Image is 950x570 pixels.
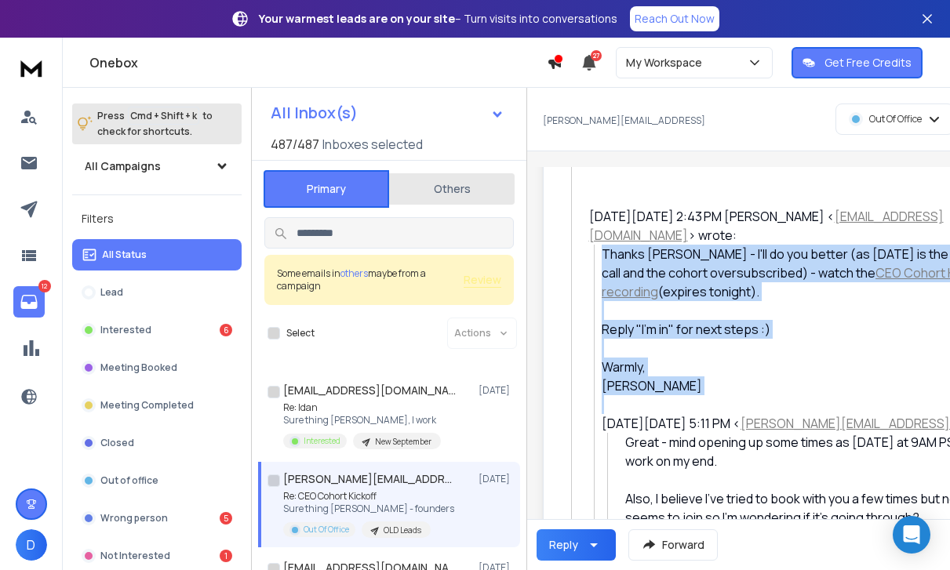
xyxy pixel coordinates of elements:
span: 27 [591,50,602,61]
span: 487 / 487 [271,135,319,154]
h1: [PERSON_NAME][EMAIL_ADDRESS] [283,471,456,487]
a: 12 [13,286,45,318]
p: Get Free Credits [824,55,912,71]
button: Reply [537,529,616,561]
button: Lead [72,277,242,308]
p: Sure thing [PERSON_NAME], I work [283,414,441,427]
h3: Filters [72,208,242,230]
button: Meeting Booked [72,352,242,383]
p: 12 [38,280,51,292]
button: Wrong person5 [72,503,242,534]
button: All Status [72,239,242,270]
p: [DATE] [479,473,514,485]
p: Re: Idan [283,401,441,414]
p: Reach Out Now [635,11,715,27]
p: Interested [100,324,151,336]
p: Out Of Office [869,113,922,125]
p: Meeting Booked [100,361,177,374]
p: Meeting Completed [100,399,194,412]
label: Select [286,327,315,339]
a: [PERSON_NAME][EMAIL_ADDRESS] [741,415,950,432]
button: Meeting Completed [72,390,242,421]
button: All Inbox(s) [258,97,517,129]
h1: All Campaigns [85,158,161,174]
h1: Onebox [89,53,547,72]
p: Wrong person [100,512,168,525]
p: All Status [102,249,147,261]
span: others [340,267,368,280]
p: Not Interested [100,550,170,562]
a: Reach Out Now [630,6,719,31]
p: Sure thing [PERSON_NAME] - founders [283,503,454,515]
p: [PERSON_NAME][EMAIL_ADDRESS] [543,114,705,127]
p: Closed [100,437,134,449]
p: Re: CEO Cohort Kickoff [283,490,454,503]
div: Reply [549,537,578,553]
p: My Workspace [626,55,708,71]
div: Some emails in maybe from a campaign [277,267,464,292]
h1: [EMAIL_ADDRESS][DOMAIN_NAME] [283,383,456,398]
button: Out of office [72,465,242,496]
p: Press to check for shortcuts. [97,108,213,140]
p: [DATE] [479,384,514,397]
p: Lead [100,286,123,299]
strong: Your warmest leads are on your site [259,11,455,26]
p: Out of office [100,474,158,487]
span: Cmd + Shift + k [128,107,199,125]
p: Out Of Office [304,524,349,536]
button: D [16,529,47,561]
div: Open Intercom Messenger [893,516,930,554]
div: 1 [220,550,232,562]
p: – Turn visits into conversations [259,11,617,27]
p: Interested [304,435,340,447]
p: New September [375,436,431,448]
button: Others [389,172,515,206]
button: All Campaigns [72,151,242,182]
h1: All Inbox(s) [271,105,358,121]
button: Get Free Credits [792,47,923,78]
div: 6 [220,324,232,336]
img: logo [16,53,47,82]
button: Forward [628,529,718,561]
button: Primary [264,170,389,208]
div: 5 [220,512,232,525]
button: Closed [72,427,242,459]
h3: Inboxes selected [322,135,423,154]
button: Review [464,272,501,288]
button: Interested6 [72,314,242,346]
p: OLD Leads [384,525,421,536]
